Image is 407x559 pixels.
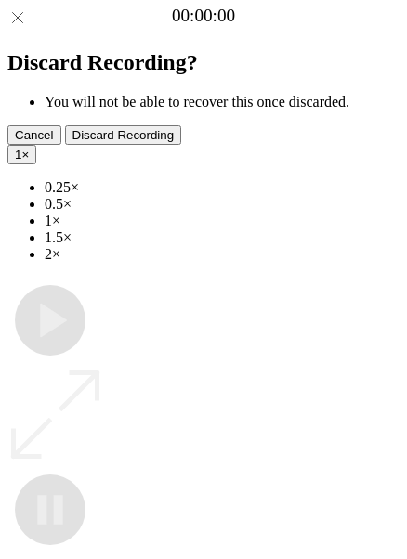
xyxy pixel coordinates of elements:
[45,246,400,263] li: 2×
[45,229,400,246] li: 1.5×
[7,125,61,145] button: Cancel
[45,213,400,229] li: 1×
[15,148,21,162] span: 1
[7,145,36,164] button: 1×
[45,196,400,213] li: 0.5×
[7,50,400,75] h2: Discard Recording?
[65,125,182,145] button: Discard Recording
[45,179,400,196] li: 0.25×
[172,6,235,26] a: 00:00:00
[45,94,400,110] li: You will not be able to recover this once discarded.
